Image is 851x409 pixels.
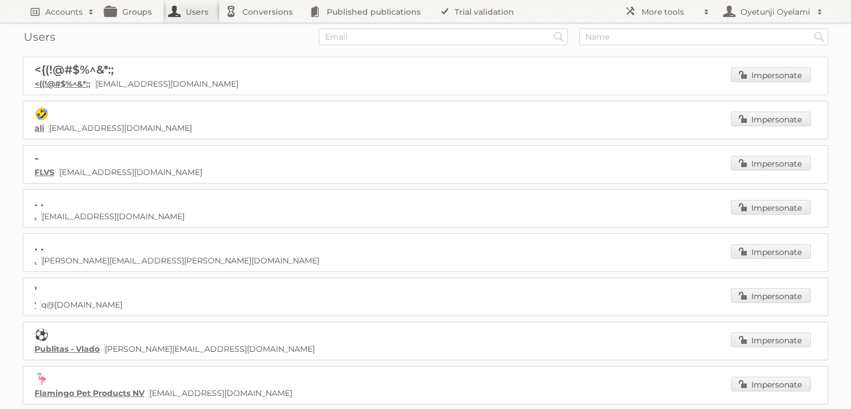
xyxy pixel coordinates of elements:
[35,388,144,398] a: Flamingo Pet Products NV
[35,255,816,266] p: [PERSON_NAME][EMAIL_ADDRESS][PERSON_NAME][DOMAIN_NAME]
[35,344,816,354] p: [PERSON_NAME][EMAIL_ADDRESS][DOMAIN_NAME]
[35,63,114,76] span: <{(!@#$%^&*:;
[731,288,811,303] a: Impersonate
[731,67,811,82] a: Impersonate
[35,255,37,266] a: .
[550,28,567,45] input: Search
[738,6,811,18] h2: Oyetunji Oyelami
[35,167,54,177] a: FLVS
[35,284,37,297] span: '
[35,79,816,89] p: [EMAIL_ADDRESS][DOMAIN_NAME]
[35,123,816,133] p: [EMAIL_ADDRESS][DOMAIN_NAME]
[35,195,44,209] span: . .
[731,200,811,215] a: Impersonate
[731,377,811,391] a: Impersonate
[35,211,816,221] p: [EMAIL_ADDRESS][DOMAIN_NAME]
[731,244,811,259] a: Impersonate
[642,6,698,18] h2: More tools
[731,112,811,126] a: Impersonate
[35,123,44,133] a: ali
[35,240,44,253] span: . .
[35,79,91,89] a: <{(!@#$%^&*:;
[811,28,828,45] input: Search
[35,300,36,310] a: '
[35,300,816,310] p: q@[DOMAIN_NAME]
[35,328,49,342] span: ⚽
[35,167,816,177] p: [EMAIL_ADDRESS][DOMAIN_NAME]
[35,211,37,221] a: .
[45,6,83,18] h2: Accounts
[35,107,49,121] span: 🤣
[35,151,39,165] span: -
[579,28,828,45] input: Name
[35,344,100,354] a: Publitas - Vlado
[35,372,49,386] span: 🦩
[35,388,816,398] p: [EMAIL_ADDRESS][DOMAIN_NAME]
[731,333,811,347] a: Impersonate
[731,156,811,171] a: Impersonate
[319,28,568,45] input: Email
